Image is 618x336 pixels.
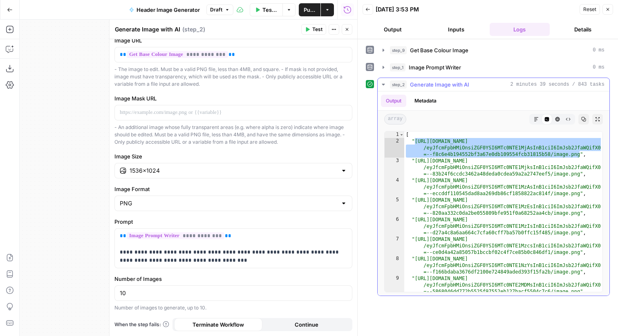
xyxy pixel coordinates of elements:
[399,131,404,138] span: Toggle code folding, rows 1 through 12
[378,91,609,296] div: 2 minutes 39 seconds / 843 tasks
[206,4,233,15] button: Draft
[262,318,351,331] button: Continue
[114,304,352,312] div: Number of images to generate, up to 10.
[363,23,423,36] button: Output
[511,81,605,88] span: 2 minutes 39 seconds / 843 tasks
[114,124,352,146] div: - An additional image whose fully transparent areas (e.g. where alpha is zero) indicate where ima...
[410,46,468,54] span: Get Base Colour Image
[385,236,404,256] div: 7
[385,216,404,236] div: 6
[385,275,404,295] div: 9
[301,24,326,35] button: Test
[580,4,600,15] button: Reset
[120,199,337,207] input: PNG
[378,78,609,91] button: 2 minutes 39 seconds / 843 tasks
[250,3,283,16] button: Test Data
[312,26,322,33] span: Test
[553,23,613,36] button: Details
[409,63,461,71] span: Image Prompt Writer
[410,95,441,107] button: Metadata
[304,6,316,14] span: Publish
[490,23,550,36] button: Logs
[593,64,605,71] span: 0 ms
[114,321,169,328] a: When the step fails:
[114,218,352,226] label: Prompt
[130,167,337,175] input: 1536×1024
[210,6,222,13] span: Draft
[115,25,180,33] textarea: Generate Image with AI
[295,320,318,329] span: Continue
[124,3,205,16] button: Header Image Generator
[385,256,404,275] div: 8
[381,95,406,107] button: Output
[583,6,596,13] span: Reset
[385,138,404,158] div: 2
[385,158,404,177] div: 3
[384,114,406,125] span: array
[593,47,605,54] span: 0 ms
[262,6,278,14] span: Test Data
[114,185,352,193] label: Image Format
[385,197,404,216] div: 5
[114,94,352,102] label: Image Mask URL
[137,6,200,14] span: Header Image Generator
[114,36,352,45] label: Image URL
[385,131,404,138] div: 1
[426,23,486,36] button: Inputs
[182,25,205,33] span: ( step_2 )
[385,177,404,197] div: 4
[299,3,320,16] button: Publish
[114,66,352,88] div: - The image to edit. Must be a valid PNG file, less than 4MB, and square. - If mask is not provid...
[114,275,352,283] label: Number of Images
[390,80,407,89] span: step_2
[390,63,405,71] span: step_1
[193,320,244,329] span: Terminate Workflow
[390,46,407,54] span: step_9
[378,61,609,74] button: 0 ms
[410,80,469,89] span: Generate Image with AI
[378,44,609,57] button: 0 ms
[114,152,352,160] label: Image Size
